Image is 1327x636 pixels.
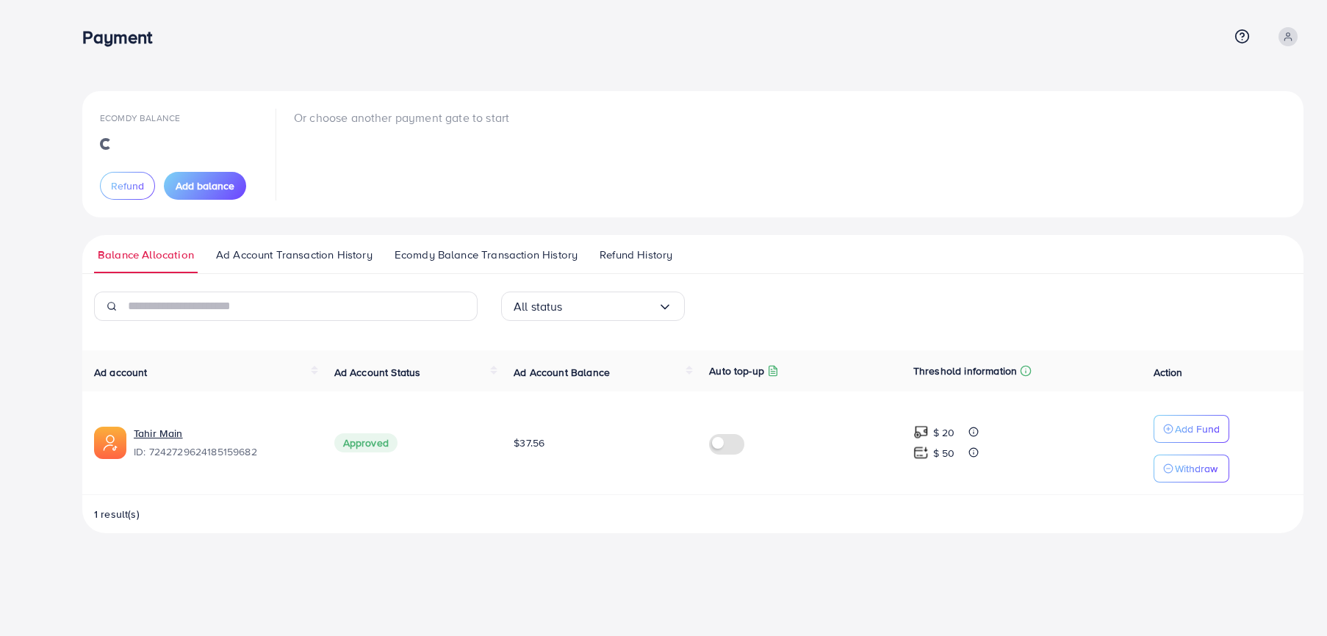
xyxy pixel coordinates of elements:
h3: Payment [82,26,164,48]
button: Refund [100,172,155,200]
span: Refund History [600,247,672,263]
img: ic-ads-acc.e4c84228.svg [94,427,126,459]
span: Ad Account Balance [514,365,610,380]
input: Search for option [563,295,658,318]
span: 1 result(s) [94,507,140,521]
span: Ad Account Transaction History [216,247,373,263]
p: Threshold information [913,362,1017,380]
p: $ 20 [933,424,955,441]
button: Withdraw [1154,455,1229,483]
p: Withdraw [1175,460,1218,477]
span: Balance Allocation [98,247,194,263]
p: Auto top-up [709,362,764,380]
span: ID: 7242729624185159682 [134,444,311,459]
span: Ad account [94,365,148,380]
span: Approved [334,433,398,452]
p: $ 50 [933,444,955,462]
img: top-up amount [913,445,929,460]
img: top-up amount [913,424,929,440]
span: All status [514,295,563,318]
span: $37.56 [514,436,544,450]
span: Ecomdy Balance [100,112,180,124]
a: Tahir Main [134,426,183,441]
span: Action [1154,365,1183,380]
button: Add Fund [1154,415,1229,443]
span: Ad Account Status [334,365,421,380]
p: Add Fund [1175,420,1220,438]
p: Or choose another payment gate to start [294,109,509,126]
button: Add balance [164,172,246,200]
div: Search for option [501,292,685,321]
span: Refund [111,178,144,193]
div: <span class='underline'>Tahir Main</span></br>7242729624185159682 [134,426,311,460]
span: Add balance [176,178,234,193]
span: Ecomdy Balance Transaction History [395,247,578,263]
